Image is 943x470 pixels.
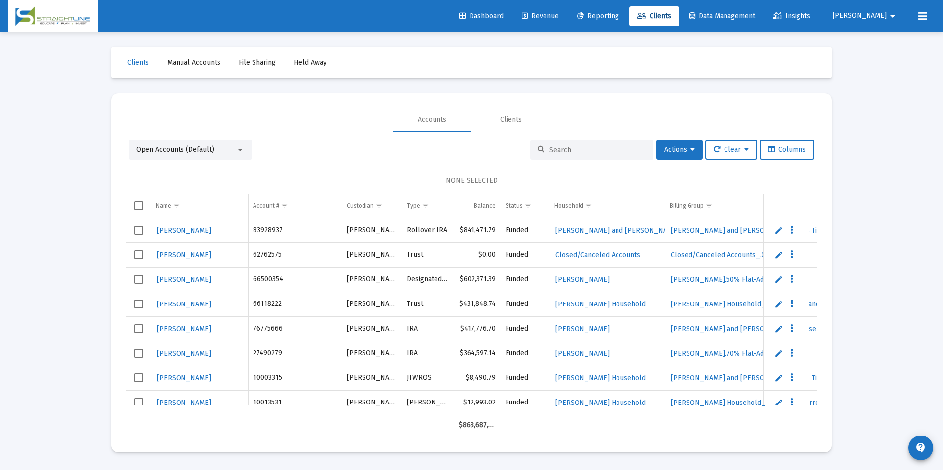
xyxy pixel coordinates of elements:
span: Insights [773,12,810,20]
td: 83928937 [248,218,342,243]
a: [PERSON_NAME] [554,346,611,361]
span: [PERSON_NAME] Household [555,300,646,308]
span: Clients [127,58,149,67]
span: [PERSON_NAME] [157,275,211,284]
span: Actions [664,145,695,154]
div: Select row [134,373,143,382]
a: [PERSON_NAME] [554,322,611,336]
td: [PERSON_NAME] [342,390,402,415]
a: Edit [774,373,783,382]
a: [PERSON_NAME] Household [554,371,647,385]
td: $431,848.74 [454,292,501,316]
td: [PERSON_NAME] [342,242,402,267]
a: Edit [774,349,783,358]
div: Funded [506,348,544,358]
a: [PERSON_NAME] [156,396,212,410]
td: 66500354 [248,267,342,292]
td: IRA [402,316,454,341]
a: Dashboard [451,6,511,26]
div: NONE SELECTED [134,176,809,186]
a: [PERSON_NAME] and [PERSON_NAME] Household_.90% Flat-Advance [670,322,894,336]
td: [PERSON_NAME] [342,316,402,341]
input: Search [549,146,646,154]
span: Show filter options for column 'Custodian' [375,202,383,209]
a: [PERSON_NAME].50% Flat-Advance [670,272,783,287]
span: [PERSON_NAME] Household_.90% Flat-Advance [671,300,823,308]
td: 10013531 [248,390,342,415]
a: [PERSON_NAME].70% Flat-Advance [670,346,783,361]
div: Funded [506,373,544,383]
td: [PERSON_NAME] [342,267,402,292]
td: [PERSON_NAME] [342,341,402,366]
a: [PERSON_NAME] Household [554,297,647,311]
a: Data Management [682,6,763,26]
div: Select row [134,349,143,358]
td: $12,993.02 [454,390,501,415]
mat-icon: arrow_drop_down [887,6,899,26]
a: [PERSON_NAME] [156,346,212,361]
td: Column Status [501,194,549,218]
span: Revenue [522,12,559,20]
a: [PERSON_NAME] [156,371,212,385]
div: Select row [134,226,143,235]
span: File Sharing [239,58,276,67]
a: Edit [774,226,783,235]
a: [PERSON_NAME] and [PERSON_NAME].90% Tiered-Arrears [670,223,859,237]
td: Trust [402,242,454,267]
a: Edit [774,250,783,259]
div: Select row [134,324,143,333]
a: Clients [119,53,157,72]
td: JTWROS [402,366,454,390]
a: Insights [765,6,818,26]
mat-icon: contact_support [915,442,927,454]
td: 10003315 [248,366,342,390]
td: Column Type [402,194,454,218]
div: Select row [134,398,143,407]
td: 62762575 [248,242,342,267]
a: [PERSON_NAME] [156,248,212,262]
div: Household [554,202,583,210]
td: Column Account # [248,194,342,218]
a: [PERSON_NAME] and [PERSON_NAME] [554,223,680,237]
div: Data grid [126,194,817,437]
span: [PERSON_NAME] [157,374,211,382]
a: Closed/Canceled Accounts_.00% No Fee [670,248,800,262]
span: Held Away [294,58,326,67]
a: Revenue [514,6,567,26]
div: Billing Group [670,202,704,210]
span: Show filter options for column 'Billing Group' [705,202,713,209]
div: Select row [134,250,143,259]
a: [PERSON_NAME] [156,322,212,336]
td: Column Name [151,194,248,218]
div: Custodian [347,202,374,210]
span: Show filter options for column 'Account #' [281,202,288,209]
td: Column Balance [454,194,501,218]
span: [PERSON_NAME] Household_.90% Tiered-Arrears [671,399,829,407]
div: $863,687,965.06 [459,420,496,430]
span: Closed/Canceled Accounts_.00% No Fee [671,251,799,259]
td: $8,490.79 [454,366,501,390]
td: Column Custodian [342,194,402,218]
td: Rollover IRA [402,218,454,243]
span: Clients [637,12,671,20]
td: Designated Bene Plan [402,267,454,292]
span: Columns [768,145,806,154]
a: [PERSON_NAME] Household [554,396,647,410]
span: [PERSON_NAME] [157,325,211,333]
button: [PERSON_NAME] [821,6,910,26]
span: Show filter options for column 'Name' [173,202,180,209]
button: Actions [656,140,703,160]
a: Edit [774,324,783,333]
td: Column Billing Group [665,194,882,218]
a: Closed/Canceled Accounts [554,248,641,262]
a: Edit [774,398,783,407]
span: [PERSON_NAME] [555,325,610,333]
span: [PERSON_NAME] [157,226,211,235]
button: Clear [705,140,757,160]
td: $0.00 [454,242,501,267]
div: Balance [474,202,496,210]
span: Show filter options for column 'Type' [422,202,429,209]
span: [PERSON_NAME].50% Flat-Advance [671,275,782,284]
span: Closed/Canceled Accounts [555,251,640,259]
span: [PERSON_NAME].70% Flat-Advance [671,349,782,358]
